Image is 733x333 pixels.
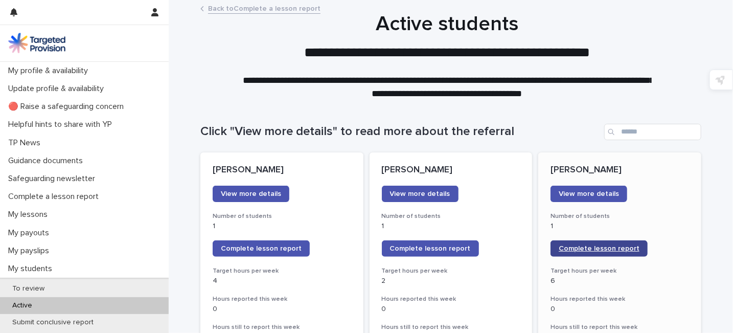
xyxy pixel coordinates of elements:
p: 0 [551,305,689,314]
span: Complete lesson report [390,245,471,252]
a: Complete lesson report [213,240,310,257]
h1: Click "View more details" to read more about the referral [200,124,600,139]
p: Safeguarding newsletter [4,174,103,184]
p: Helpful hints to share with YP [4,120,120,129]
h3: Hours still to report this week [551,323,689,331]
p: To review [4,284,53,293]
h3: Target hours per week [382,267,520,275]
a: Back toComplete a lesson report [208,2,320,14]
p: 1 [551,222,689,231]
p: My payouts [4,228,57,238]
h3: Target hours per week [213,267,351,275]
a: View more details [213,186,289,202]
p: My payslips [4,246,57,256]
p: 0 [382,305,520,314]
p: 0 [213,305,351,314]
h3: Hours still to report this week [382,323,520,331]
p: Active [4,301,40,310]
h3: Hours reported this week [551,295,689,303]
a: View more details [551,186,627,202]
a: View more details [382,186,459,202]
p: 1 [382,222,520,231]
p: Submit conclusive report [4,318,102,327]
h1: Active students [197,12,698,36]
p: TP News [4,138,49,148]
p: My lessons [4,210,56,219]
h3: Number of students [213,212,351,220]
span: View more details [221,190,281,197]
p: Guidance documents [4,156,91,166]
span: View more details [559,190,619,197]
p: 🔴 Raise a safeguarding concern [4,102,132,112]
p: 1 [213,222,351,231]
span: Complete lesson report [221,245,302,252]
p: [PERSON_NAME] [213,165,351,176]
p: My profile & availability [4,66,96,76]
input: Search [604,124,701,140]
img: M5nRWzHhSzIhMunXDL62 [8,33,65,53]
p: [PERSON_NAME] [382,165,520,176]
p: Update profile & availability [4,84,112,94]
h3: Number of students [382,212,520,220]
p: Complete a lesson report [4,192,107,202]
a: Complete lesson report [551,240,648,257]
p: My students [4,264,60,274]
p: 4 [213,277,351,285]
p: 6 [551,277,689,285]
span: Complete lesson report [559,245,639,252]
span: View more details [390,190,450,197]
h3: Number of students [551,212,689,220]
p: 2 [382,277,520,285]
h3: Hours reported this week [382,295,520,303]
p: [PERSON_NAME] [551,165,689,176]
h3: Target hours per week [551,267,689,275]
h3: Hours reported this week [213,295,351,303]
a: Complete lesson report [382,240,479,257]
h3: Hours still to report this week [213,323,351,331]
